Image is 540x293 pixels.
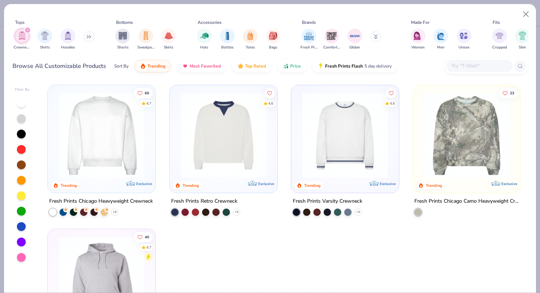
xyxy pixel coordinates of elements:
button: filter button [37,29,52,50]
span: Unisex [458,45,469,50]
div: filter for Slim [515,29,530,50]
span: Top Rated [245,63,266,69]
span: Skirts [164,45,173,50]
button: Like [499,88,518,98]
div: filter for Women [411,29,425,50]
span: Cropped [492,45,507,50]
div: Fresh Prints Varsity Crewneck [293,197,362,206]
img: 3abb6cdb-110e-4e18-92a0-dbcd4e53f056 [177,93,270,178]
div: Sort By [114,63,129,69]
div: Fresh Prints Chicago Camo Heavyweight Crewneck [414,197,519,206]
span: 23 [510,91,514,95]
div: 4.7 [146,245,151,250]
div: Brands [302,19,316,26]
button: filter button [266,29,281,50]
span: Hoodies [61,45,75,50]
span: Women [411,45,425,50]
div: filter for Comfort Colors [323,29,340,50]
img: Skirts Image [165,32,173,40]
div: Browse All Customizable Products [12,62,106,70]
img: trending.gif [140,63,146,69]
button: Top Rated [232,60,271,72]
span: 60 [145,91,149,95]
div: Fresh Prints Retro Crewneck [171,197,237,206]
div: 4.6 [390,101,395,106]
div: filter for Hats [197,29,212,50]
span: Exclusive [137,181,152,186]
img: Men Image [437,32,445,40]
button: Trending [134,60,171,72]
div: Filter By [15,87,30,93]
span: Shirts [40,45,50,50]
div: filter for Bags [266,29,281,50]
img: 230d1666-f904-4a08-b6b8-0d22bf50156f [270,93,363,178]
img: Sweatpants Image [142,32,150,40]
img: Slim Image [518,32,526,40]
img: Women Image [414,32,422,40]
button: filter button [61,29,75,50]
span: Gildan [349,45,360,50]
button: filter button [137,29,154,50]
div: filter for Gildan [348,29,362,50]
button: filter button [14,29,30,50]
button: Most Favorited [177,60,226,72]
img: Bags Image [269,32,277,40]
button: Fresh Prints Flash5 day delivery [312,60,397,72]
img: d9105e28-ed75-4fdd-addc-8b592ef863ea [420,93,513,178]
img: Totes Image [246,32,254,40]
span: Price [290,63,301,69]
div: filter for Hoodies [61,29,75,50]
button: filter button [433,29,448,50]
button: Like [134,232,153,242]
img: Hoodies Image [64,32,72,40]
div: filter for Fresh Prints [300,29,317,50]
span: Bags [269,45,277,50]
span: Exclusive [501,181,517,186]
span: Crewnecks [14,45,30,50]
div: filter for Totes [243,29,258,50]
button: filter button [161,29,176,50]
button: filter button [220,29,235,50]
span: Hats [200,45,208,50]
div: filter for Sweatpants [137,29,154,50]
span: Slim [519,45,526,50]
img: most_fav.gif [182,63,188,69]
img: Unisex Image [460,32,468,40]
button: filter button [457,29,471,50]
div: 4.6 [268,101,273,106]
button: filter button [115,29,130,50]
div: Fresh Prints Chicago Heavyweight Crewneck [49,197,153,206]
span: Comfort Colors [323,45,340,50]
img: Hats Image [200,32,209,40]
span: Sweatpants [137,45,154,50]
button: filter button [348,29,362,50]
button: filter button [411,29,425,50]
button: Like [264,88,274,98]
button: Price [277,60,306,72]
div: Bottoms [116,19,133,26]
span: Fresh Prints Flash [325,63,363,69]
span: Shorts [117,45,129,50]
img: Gildan Image [349,30,360,41]
div: filter for Cropped [492,29,507,50]
div: Fits [493,19,500,26]
img: Bottles Image [223,32,231,40]
button: Like [134,88,153,98]
div: filter for Men [433,29,448,50]
img: Crewnecks Image [18,32,26,40]
img: Fresh Prints Image [303,30,314,41]
input: Try "T-Shirt" [451,62,507,70]
img: Comfort Colors Image [326,30,337,41]
div: filter for Crewnecks [14,29,30,50]
span: Most Favorited [190,63,221,69]
div: filter for Shirts [37,29,52,50]
span: + 3 [356,210,360,214]
img: TopRated.gif [238,63,244,69]
span: Men [437,45,444,50]
img: Shirts Image [41,32,49,40]
span: Exclusive [258,181,274,186]
span: Exclusive [380,181,396,186]
button: filter button [492,29,507,50]
img: Cropped Image [495,32,504,40]
button: filter button [515,29,530,50]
